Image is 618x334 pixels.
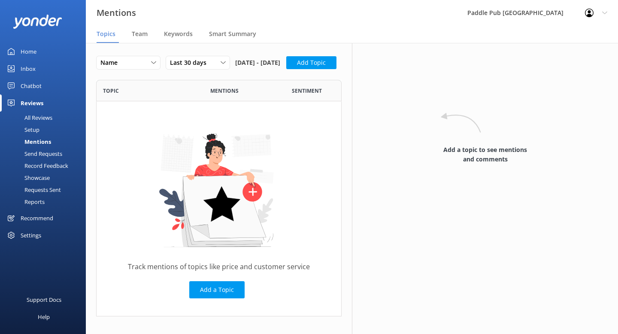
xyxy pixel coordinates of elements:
[5,148,62,160] div: Send Requests
[38,308,50,325] div: Help
[21,43,36,60] div: Home
[132,30,148,38] span: Team
[103,87,119,95] span: Topic
[97,6,136,20] h3: Mentions
[5,124,86,136] a: Setup
[21,94,43,112] div: Reviews
[5,172,86,184] a: Showcase
[189,281,245,298] button: Add a Topic
[5,196,45,208] div: Reports
[170,58,212,67] span: Last 30 days
[164,30,193,38] span: Keywords
[5,112,86,124] a: All Reviews
[21,77,42,94] div: Chatbot
[5,124,39,136] div: Setup
[27,291,61,308] div: Support Docs
[286,56,336,69] button: Add Topic
[5,148,86,160] a: Send Requests
[21,227,41,244] div: Settings
[5,172,50,184] div: Showcase
[21,60,36,77] div: Inbox
[5,112,52,124] div: All Reviews
[13,15,62,29] img: yonder-white-logo.png
[235,56,280,70] span: [DATE] - [DATE]
[96,101,342,316] div: grid
[97,30,115,38] span: Topics
[128,261,310,273] p: Track mentions of topics like price and customer service
[210,87,239,95] span: Mentions
[209,30,256,38] span: Smart Summary
[5,136,86,148] a: Mentions
[5,184,86,196] a: Requests Sent
[5,184,61,196] div: Requests Sent
[21,210,53,227] div: Recommend
[5,160,86,172] a: Record Feedback
[5,196,86,208] a: Reports
[5,136,51,148] div: Mentions
[100,58,123,67] span: Name
[292,87,322,95] span: Sentiment
[5,160,68,172] div: Record Feedback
